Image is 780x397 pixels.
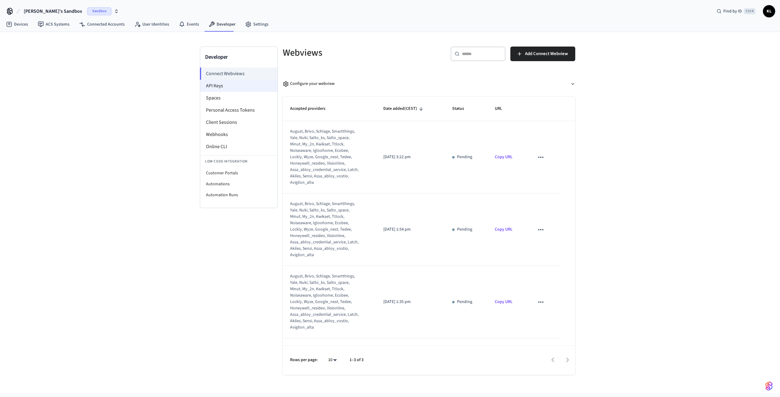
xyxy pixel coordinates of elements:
[457,299,472,305] p: Pending
[723,8,742,14] span: Find by ID
[33,19,74,30] a: ACS Systems
[510,47,575,61] button: Add Connect Webview
[495,299,512,305] a: Copy URL
[290,104,333,113] span: Accepted providers
[712,6,760,17] div: Find by IDCtrl K
[200,179,278,190] li: Automations
[24,8,82,15] span: [PERSON_NAME]'s Sandbox
[383,154,438,160] p: [DATE] 3:22 pm
[383,226,438,233] p: [DATE] 1:54 pm
[349,357,363,363] p: 1–3 of 3
[200,68,278,80] li: Connect Webviews
[283,97,575,338] table: sticky table
[74,19,129,30] a: Connected Accounts
[290,273,361,331] div: august, brivo, schlage, smartthings, yale, nuki, salto_ks, salto_space, minut, my_2n, kwikset, tt...
[383,104,425,113] span: Date added(CEST)
[283,47,425,59] h5: Webviews
[290,128,361,186] div: august, brivo, schlage, smartthings, yale, nuki, salto_ks, salto_space, minut, my_2n, kwikset, tt...
[204,19,240,30] a: Developer
[240,19,273,30] a: Settings
[283,81,335,87] div: Configure your webview
[200,80,278,92] li: API Keys
[383,299,438,305] p: [DATE] 1:35 pm
[457,226,472,233] p: Pending
[205,53,273,61] h3: Developer
[200,128,278,141] li: Webhooks
[283,76,575,92] button: Configure your webview
[744,8,756,14] span: Ctrl K
[290,357,318,363] p: Rows per page:
[200,92,278,104] li: Spaces
[129,19,174,30] a: User Identities
[457,154,472,160] p: Pending
[452,104,472,113] span: Status
[200,141,278,153] li: Online CLI
[87,7,112,15] span: Sandbox
[200,155,278,168] li: Low Code Integration
[200,168,278,179] li: Customer Portals
[765,381,773,391] img: SeamLogoGradient.69752ec5.svg
[325,356,340,364] div: 10
[200,190,278,200] li: Automation Runs
[495,104,510,113] span: URL
[763,5,775,17] button: KL
[525,50,568,58] span: Add Connect Webview
[495,226,512,232] a: Copy URL
[200,116,278,128] li: Client Sessions
[174,19,204,30] a: Events
[764,6,775,17] span: KL
[290,201,361,258] div: august, brivo, schlage, smartthings, yale, nuki, salto_ks, salto_space, minut, my_2n, kwikset, tt...
[495,154,512,160] a: Copy URL
[200,104,278,116] li: Personal Access Tokens
[1,19,33,30] a: Devices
